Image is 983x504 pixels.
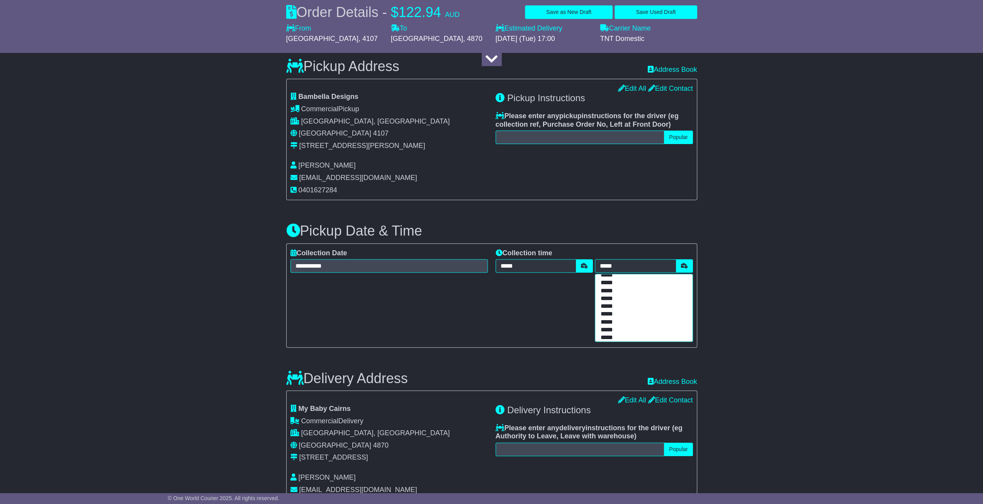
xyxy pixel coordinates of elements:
a: Edit Contact [648,85,693,92]
a: Edit Contact [648,396,693,404]
span: [EMAIL_ADDRESS][DOMAIN_NAME] [299,174,417,182]
span: 4870 [373,441,389,449]
span: [GEOGRAPHIC_DATA] [299,441,371,449]
button: Popular [664,131,693,144]
span: Commercial [301,105,338,113]
span: [EMAIL_ADDRESS][DOMAIN_NAME] [299,486,417,494]
span: [GEOGRAPHIC_DATA], [GEOGRAPHIC_DATA] [301,429,450,437]
span: © One World Courier 2025. All rights reserved. [168,495,279,501]
a: Address Book [647,378,697,385]
span: , 4870 [463,35,482,42]
span: [GEOGRAPHIC_DATA], [GEOGRAPHIC_DATA] [301,117,450,125]
div: TNT Domestic [600,35,697,43]
h3: Delivery Address [286,371,408,386]
a: Edit All [618,85,646,92]
div: Order Details - [286,4,460,20]
label: Carrier Name [600,24,651,33]
div: [STREET_ADDRESS][PERSON_NAME] [299,142,425,150]
label: Collection Date [290,249,347,258]
span: , 4107 [358,35,378,42]
a: Address Book [647,66,697,74]
span: Commercial [301,417,338,425]
button: Save as New Draft [525,5,613,19]
label: Collection time [496,249,552,258]
span: eg collection ref, Purchase Order No, Left at Front Door [496,112,679,128]
a: Edit All [618,396,646,404]
span: My Baby Cairns [299,405,351,412]
div: [DATE] (Tue) 17:00 [496,35,593,43]
span: AUD [445,11,460,19]
span: Delivery Instructions [507,405,591,415]
span: delivery [559,424,586,432]
label: To [391,24,407,33]
span: 4107 [373,129,389,137]
span: pickup [559,112,582,120]
span: [PERSON_NAME] [299,161,356,169]
div: [STREET_ADDRESS] [299,453,368,462]
div: Delivery [290,417,488,426]
span: eg Authority to Leave, Leave with warehouse [496,424,682,440]
span: Bambella Designs [299,93,358,100]
label: Estimated Delivery [496,24,593,33]
h3: Pickup Date & Time [286,223,697,239]
label: Please enter any instructions for the driver ( ) [496,112,693,129]
label: From [286,24,311,33]
button: Save Used Draft [615,5,697,19]
span: [GEOGRAPHIC_DATA] [286,35,358,42]
span: 0401627284 [299,186,337,194]
div: Pickup [290,105,488,114]
span: Pickup Instructions [507,93,585,103]
span: [PERSON_NAME] [299,473,356,481]
span: 122.94 [399,4,441,20]
button: Popular [664,443,693,456]
h3: Pickup Address [286,59,399,74]
span: $ [391,4,399,20]
label: Please enter any instructions for the driver ( ) [496,424,693,441]
span: [GEOGRAPHIC_DATA] [391,35,463,42]
span: [GEOGRAPHIC_DATA] [299,129,371,137]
